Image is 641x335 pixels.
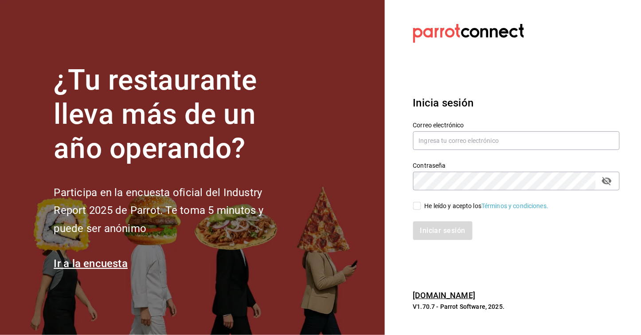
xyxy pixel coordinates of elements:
p: V1.70.7 - Parrot Software, 2025. [413,302,620,311]
h1: ¿Tu restaurante lleva más de un año operando? [54,63,293,166]
label: Correo electrónico [413,122,620,129]
h2: Participa en la encuesta oficial del Industry Report 2025 de Parrot. Te toma 5 minutos y puede se... [54,184,293,238]
a: [DOMAIN_NAME] [413,291,476,300]
a: Términos y condiciones. [481,202,548,209]
h3: Inicia sesión [413,95,620,111]
label: Contraseña [413,163,620,169]
a: Ir a la encuesta [54,257,128,270]
input: Ingresa tu correo electrónico [413,131,620,150]
button: passwordField [599,173,614,189]
div: He leído y acepto los [425,201,549,211]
